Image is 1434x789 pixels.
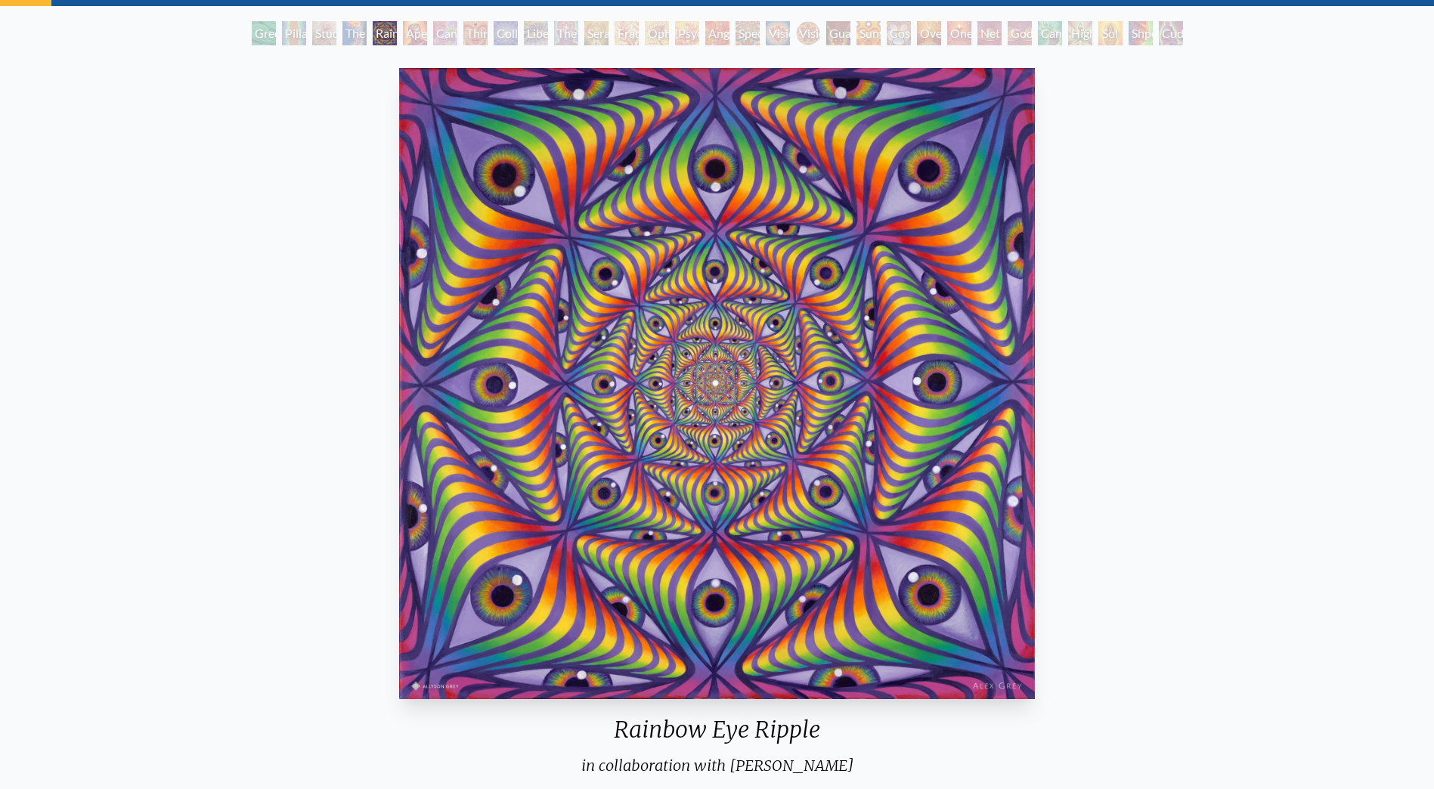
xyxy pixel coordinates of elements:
[1129,21,1153,45] div: Shpongled
[736,21,760,45] div: Spectral Lotus
[796,21,820,45] div: Vision Crystal Tondo
[393,716,1040,755] div: Rainbow Eye Ripple
[917,21,941,45] div: Oversoul
[826,21,850,45] div: Guardian of Infinite Vision
[554,21,578,45] div: The Seer
[403,21,427,45] div: Aperture
[312,21,336,45] div: Study for the Great Turn
[766,21,790,45] div: Vision Crystal
[373,21,397,45] div: Rainbow Eye Ripple
[282,21,306,45] div: Pillar of Awareness
[705,21,729,45] div: Angel Skin
[393,755,1040,788] div: in collaboration with [PERSON_NAME]
[1098,21,1123,45] div: Sol Invictus
[342,21,367,45] div: The Torch
[856,21,881,45] div: Sunyata
[1008,21,1032,45] div: Godself
[584,21,609,45] div: Seraphic Transport Docking on the Third Eye
[1159,21,1183,45] div: Cuddle
[524,21,548,45] div: Liberation Through Seeing
[1068,21,1092,45] div: Higher Vision
[887,21,911,45] div: Cosmic Elf
[433,21,457,45] div: Cannabis Sutra
[615,21,639,45] div: Fractal Eyes
[947,21,971,45] div: One
[252,21,276,45] div: Green Hand
[494,21,518,45] div: Collective Vision
[675,21,699,45] div: Psychomicrograph of a Fractal Paisley Cherub Feather Tip
[645,21,669,45] div: Ophanic Eyelash
[399,68,1034,699] img: Rainbow-Eye-Ripple-2019-Alex-Grey-Allyson-Grey-watermarked.jpeg
[977,21,1002,45] div: Net of Being
[1038,21,1062,45] div: Cannafist
[463,21,488,45] div: Third Eye Tears of Joy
